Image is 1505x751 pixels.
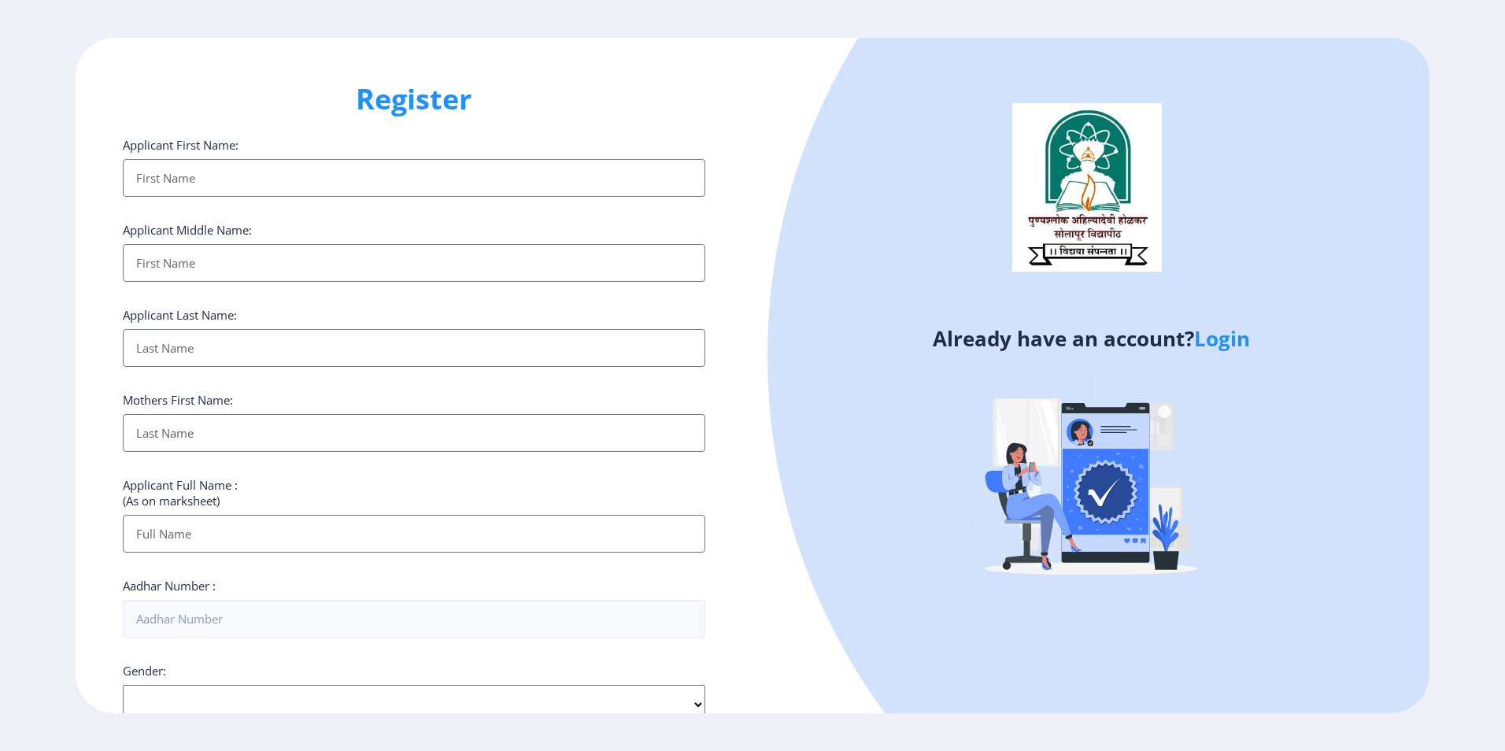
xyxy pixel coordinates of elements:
input: Aadhar Number [123,600,705,638]
h4: Already have an account? [764,326,1418,351]
input: Last Name [123,414,705,452]
img: Verified-rafiki.svg [953,339,1229,615]
label: Gender: [123,663,166,679]
input: Last Name [123,329,705,367]
label: Mothers First Name: [123,392,233,408]
input: Full Name [123,515,705,553]
input: First Name [123,159,705,197]
label: Applicant Last Name: [123,307,237,323]
label: Applicant Middle Name: [123,222,252,238]
label: Applicant First Name: [123,137,239,153]
img: logo [1012,103,1162,272]
label: Applicant Full Name : (As on marksheet) [123,477,238,509]
a: Login [1194,324,1250,353]
h1: Register [123,80,705,118]
label: Aadhar Number : [123,578,216,594]
input: First Name [123,244,705,282]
